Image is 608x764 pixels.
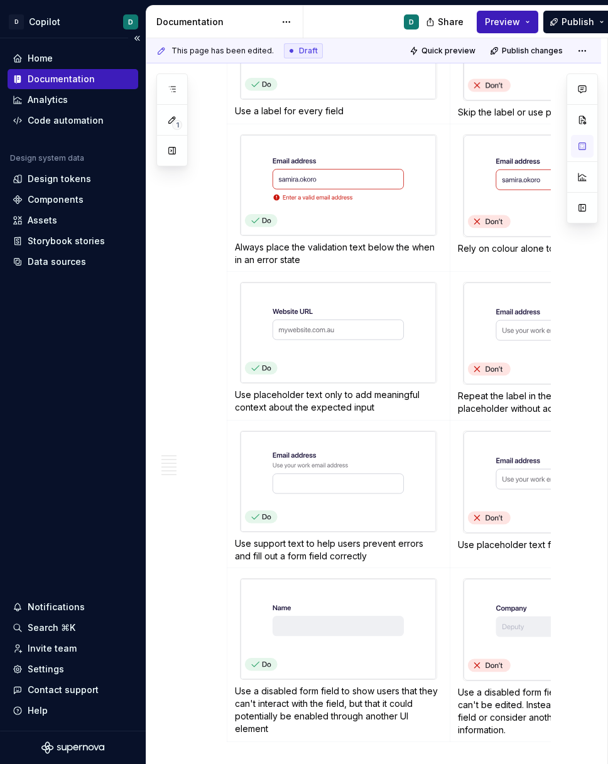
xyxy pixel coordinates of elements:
a: Components [8,190,138,210]
span: Quick preview [421,46,475,56]
a: Code automation [8,110,138,131]
a: Data sources [8,252,138,272]
a: Home [8,48,138,68]
div: Design system data [10,153,84,163]
div: Storybook stories [28,235,105,247]
img: ffebef9d-6544-48f0-b9df-341ef492ab97.svg [241,579,436,679]
a: Documentation [8,69,138,89]
div: Search ⌘K [28,621,75,634]
img: 4d63e2da-9087-4e81-840f-eef080f67e78.svg [241,135,436,235]
button: Contact support [8,680,138,700]
div: D [409,17,414,27]
span: Preview [485,16,520,28]
p: Use placeholder text only to add meaningful context about the expected input [235,389,442,414]
div: Help [28,704,48,717]
a: Invite team [8,638,138,659]
p: Use a label for every field [235,105,442,117]
div: Assets [28,214,57,227]
div: D [9,14,24,30]
p: Use a disabled form field to show users that they can't interact with the field, but that it coul... [235,685,442,735]
div: D [128,17,133,27]
div: Components [28,193,84,206]
a: Analytics [8,90,138,110]
button: Help [8,701,138,721]
span: This page has been edited. [171,46,274,56]
button: Publish changes [486,42,568,60]
button: Search ⌘K [8,618,138,638]
img: 96b4949a-eb97-47b2-aaee-bfdca5d9faa3.svg [241,431,436,532]
a: Design tokens [8,169,138,189]
span: Publish [562,16,594,28]
div: Notifications [28,601,85,613]
p: Use support text to help users prevent errors and fill out a form field correctly [235,537,442,562]
p: Always place the validation text below the when in an error state [235,241,442,266]
div: Contact support [28,684,99,696]
span: Share [438,16,464,28]
button: Quick preview [406,42,481,60]
div: Data sources [28,256,86,268]
div: Analytics [28,94,68,106]
div: Code automation [28,114,104,127]
div: Home [28,52,53,65]
button: Preview [477,11,538,33]
span: Publish changes [502,46,563,56]
span: 1 [172,120,182,130]
a: Assets [8,210,138,230]
a: Settings [8,659,138,679]
button: DCopilotD [3,8,143,35]
svg: Supernova Logo [41,741,104,754]
button: Share [420,11,472,33]
a: Storybook stories [8,231,138,251]
div: Documentation [28,73,95,85]
div: Settings [28,663,64,675]
div: Design tokens [28,173,91,185]
div: Copilot [29,16,60,28]
span: Draft [299,46,318,56]
div: Invite team [28,642,77,655]
div: Documentation [156,16,275,28]
button: Notifications [8,597,138,617]
button: Collapse sidebar [128,30,146,47]
img: 3b99d4c3-776b-4971-855e-973d376a5a8c.svg [241,282,436,383]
